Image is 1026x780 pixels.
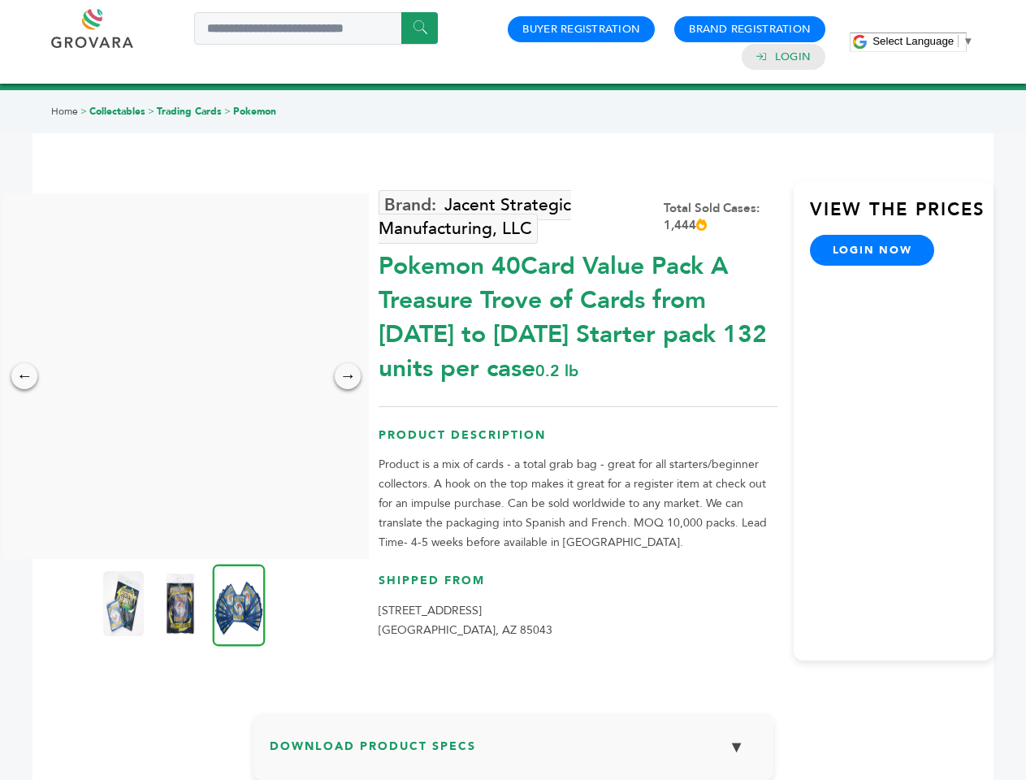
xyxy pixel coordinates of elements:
[379,427,777,456] h3: Product Description
[810,235,935,266] a: login now
[270,730,757,777] h3: Download Product Specs
[872,35,954,47] span: Select Language
[335,363,361,389] div: →
[963,35,973,47] span: ▼
[224,105,231,118] span: >
[157,105,222,118] a: Trading Cards
[522,22,640,37] a: Buyer Registration
[148,105,154,118] span: >
[194,12,438,45] input: Search a product or brand...
[103,571,144,636] img: Pokemon 40-Card Value Pack – A Treasure Trove of Cards from 1996 to 2024 - Starter pack! 132 unit...
[664,200,777,234] div: Total Sold Cases: 1,444
[80,105,87,118] span: >
[379,241,777,386] div: Pokemon 40Card Value Pack A Treasure Trove of Cards from [DATE] to [DATE] Starter pack 132 units ...
[775,50,811,64] a: Login
[11,363,37,389] div: ←
[379,455,777,552] p: Product is a mix of cards - a total grab bag - great for all starters/beginner collectors. A hook...
[89,105,145,118] a: Collectables
[233,105,276,118] a: Pokemon
[213,564,266,646] img: Pokemon 40-Card Value Pack – A Treasure Trove of Cards from 1996 to 2024 - Starter pack! 132 unit...
[379,601,777,640] p: [STREET_ADDRESS] [GEOGRAPHIC_DATA], AZ 85043
[535,360,578,382] span: 0.2 lb
[379,573,777,601] h3: Shipped From
[51,105,78,118] a: Home
[689,22,811,37] a: Brand Registration
[716,730,757,765] button: ▼
[872,35,973,47] a: Select Language​
[160,571,201,636] img: Pokemon 40-Card Value Pack – A Treasure Trove of Cards from 1996 to 2024 - Starter pack! 132 unit...
[379,190,571,244] a: Jacent Strategic Manufacturing, LLC
[810,197,994,235] h3: View the Prices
